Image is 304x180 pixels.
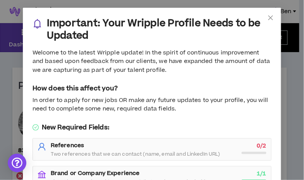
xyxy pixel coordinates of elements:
span: Two references that we can contact (name, email and LinkedIn URL) [51,151,220,157]
strong: References [51,141,84,149]
span: bell [33,19,42,29]
strong: 1 / 1 [257,170,266,178]
h5: How does this affect you? [33,84,271,93]
span: bank [38,170,46,179]
div: Welcome to the latest Wripple update! In the spirit of continuous improvement and based upon feed... [33,49,271,75]
h5: New Required Fields: [33,123,271,132]
div: Open Intercom Messenger [8,154,26,172]
div: In order to apply for new jobs OR make any future updates to your profile, you will need to compl... [33,96,271,114]
strong: Brand or Company Experience [51,169,140,177]
h3: Important: Your Wripple Profile Needs to be Updated [47,17,271,42]
span: user [38,143,46,151]
button: Close [260,8,281,29]
span: close [268,15,274,21]
strong: 0 / 2 [257,142,266,150]
span: check-circle [33,124,39,131]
